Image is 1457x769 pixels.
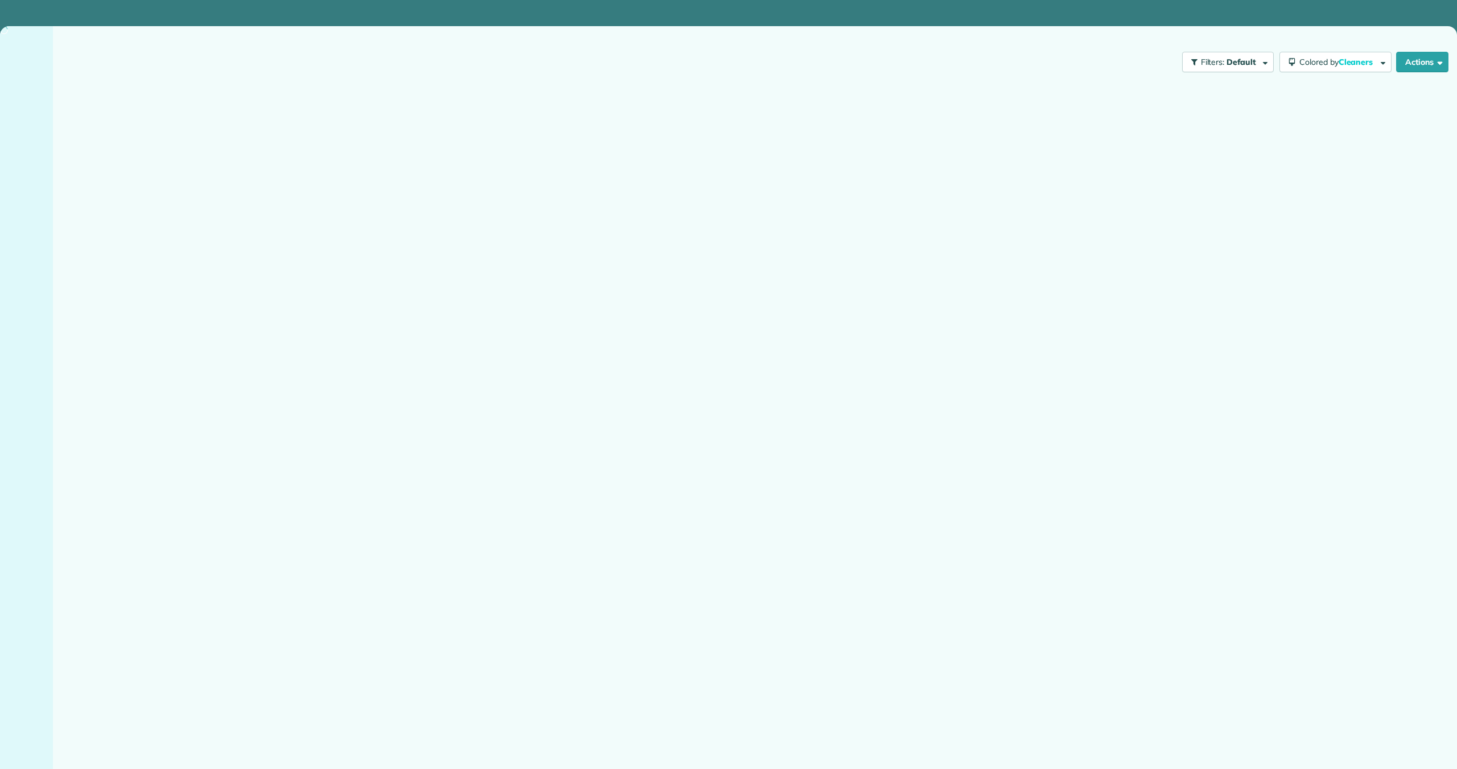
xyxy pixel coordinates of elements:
span: Cleaners [1339,57,1375,67]
span: Filters: [1201,57,1225,67]
button: Colored byCleaners [1279,52,1392,72]
button: Actions [1396,52,1448,72]
button: Filters: Default [1182,52,1274,72]
span: Default [1226,57,1257,67]
span: Colored by [1299,57,1377,67]
a: Filters: Default [1176,52,1274,72]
